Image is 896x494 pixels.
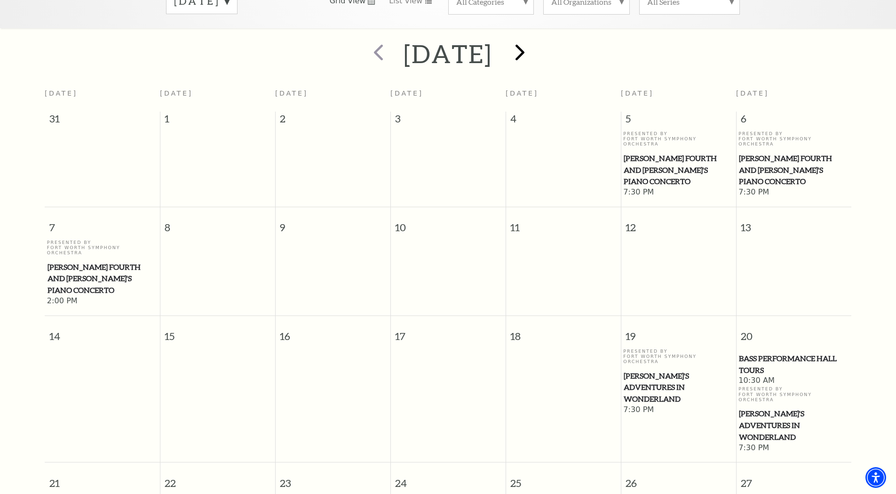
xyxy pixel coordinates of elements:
span: [DATE] [390,89,423,97]
span: [PERSON_NAME] Fourth and [PERSON_NAME]'s Piano Concerto [48,261,157,296]
span: 9 [276,207,390,240]
span: 7:30 PM [738,443,849,454]
span: 19 [621,316,736,348]
p: Presented By Fort Worth Symphony Orchestra [623,131,734,147]
span: 7:30 PM [623,405,734,415]
span: [DATE] [160,89,193,97]
span: 17 [391,316,506,348]
span: 18 [506,316,621,348]
span: [DATE] [275,89,308,97]
p: Presented By Fort Worth Symphony Orchestra [738,131,849,147]
span: 7 [45,207,160,240]
span: 5 [621,112,736,130]
span: [DATE] [621,89,654,97]
span: [DATE] [45,89,78,97]
span: 8 [160,207,275,240]
p: Presented By Fort Worth Symphony Orchestra [47,240,158,256]
a: Brahms Fourth and Grieg's Piano Concerto [738,153,849,187]
a: Bass Performance Hall Tours [738,353,849,376]
span: 10:30 AM [738,376,849,386]
span: [DATE] [736,89,769,97]
span: [PERSON_NAME]'s Adventures in Wonderland [624,370,733,405]
p: Presented By Fort Worth Symphony Orchestra [738,386,849,402]
span: 2 [276,112,390,130]
span: 1 [160,112,275,130]
span: 6 [737,112,852,130]
h2: [DATE] [404,39,492,69]
span: 2:00 PM [47,296,158,307]
span: 13 [737,207,852,240]
span: 4 [506,112,621,130]
span: 16 [276,316,390,348]
span: [PERSON_NAME] Fourth and [PERSON_NAME]'s Piano Concerto [624,153,733,187]
span: 20 [737,316,852,348]
span: [PERSON_NAME] Fourth and [PERSON_NAME]'s Piano Concerto [739,153,848,187]
div: Accessibility Menu [865,467,886,488]
span: 7:30 PM [738,187,849,198]
button: prev [360,37,395,71]
a: Alice's Adventures in Wonderland [738,408,849,443]
span: 7:30 PM [623,187,734,198]
span: 11 [506,207,621,240]
span: 31 [45,112,160,130]
button: next [501,37,536,71]
span: 15 [160,316,275,348]
span: 14 [45,316,160,348]
a: Brahms Fourth and Grieg's Piano Concerto [47,261,158,296]
span: [DATE] [506,89,539,97]
a: Brahms Fourth and Grieg's Piano Concerto [623,153,734,187]
span: 12 [621,207,736,240]
span: 3 [391,112,506,130]
span: 10 [391,207,506,240]
p: Presented By Fort Worth Symphony Orchestra [623,348,734,364]
span: [PERSON_NAME]'s Adventures in Wonderland [739,408,848,443]
a: Alice's Adventures in Wonderland [623,370,734,405]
